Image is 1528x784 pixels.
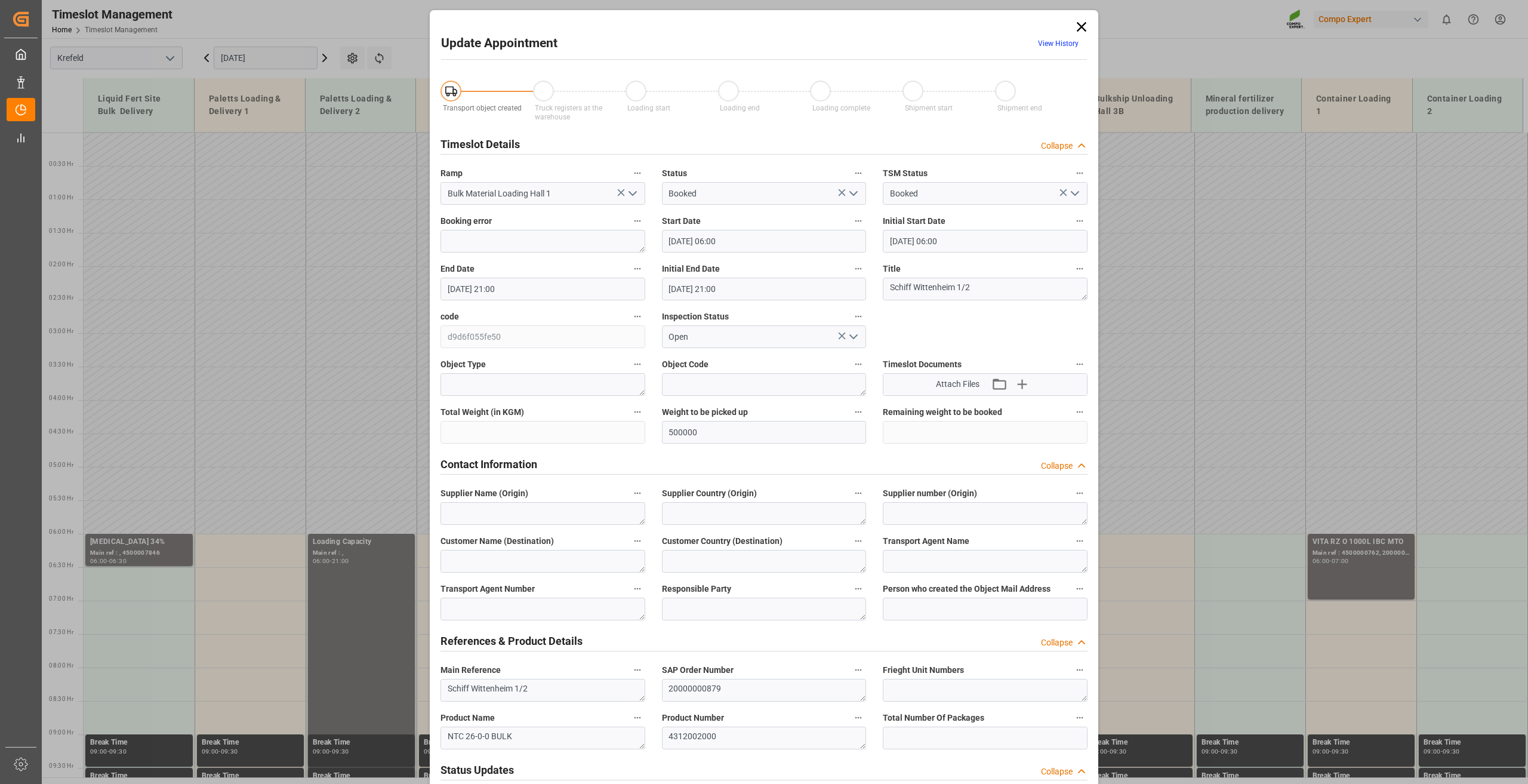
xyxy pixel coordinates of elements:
[883,406,1002,419] span: Remaining weight to be booked
[851,309,866,324] button: Inspection Status
[440,583,535,595] span: Transport Agent Number
[851,261,866,276] button: Initial End Date
[440,215,492,227] span: Booking error
[1072,710,1088,725] button: Total Number Of Packages
[844,185,862,203] button: open menu
[662,167,687,180] span: Status
[440,679,645,702] textarea: Schiff Wittenheim 1/2
[662,535,783,548] span: Customer Country (Destination)
[844,328,862,346] button: open menu
[662,487,757,500] span: Supplier Country (Origin)
[443,104,522,112] span: Transport object created
[662,215,701,227] span: Start Date
[440,727,645,749] textarea: NTC 26-0-0 BULK
[630,533,645,549] button: Customer Name (Destination)
[1072,356,1088,372] button: Timeslot Documents
[1072,404,1088,420] button: Remaining weight to be booked
[440,487,528,500] span: Supplier Name (Origin)
[1072,165,1088,181] button: TSM Status
[440,182,645,205] input: Type to search/select
[1072,261,1088,276] button: Title
[440,310,459,323] span: code
[851,485,866,501] button: Supplier Country (Origin)
[630,485,645,501] button: Supplier Name (Origin)
[851,213,866,229] button: Start Date
[883,535,969,548] span: Transport Agent Name
[883,167,928,180] span: TSM Status
[851,581,866,597] button: Responsible Party
[630,662,645,678] button: Main Reference
[662,727,867,749] textarea: 4312002000
[1065,185,1083,203] button: open menu
[851,404,866,420] button: Weight to be picked up
[440,762,514,778] h2: Status Updates
[440,712,495,724] span: Product Name
[883,583,1050,595] span: Person who created the Object Mail Address
[662,583,731,595] span: Responsible Party
[812,104,870,112] span: Loading complete
[630,165,645,181] button: Ramp
[883,664,964,677] span: Frieght Unit Numbers
[630,404,645,420] button: Total Weight (in KGM)
[535,104,602,121] span: Truck registers at the warehouse
[1041,140,1073,152] div: Collapse
[662,310,729,323] span: Inspection Status
[440,358,486,371] span: Object Type
[851,710,866,725] button: Product Number
[851,662,866,678] button: SAP Order Number
[623,185,640,203] button: open menu
[1038,39,1079,48] a: View History
[1072,581,1088,597] button: Person who created the Object Mail Address
[662,358,708,371] span: Object Code
[662,278,867,300] input: DD.MM.YYYY HH:MM
[662,182,867,205] input: Type to search/select
[1041,637,1073,649] div: Collapse
[851,533,866,549] button: Customer Country (Destination)
[630,261,645,276] button: End Date
[627,104,670,112] span: Loading start
[883,278,1088,300] textarea: Schiff Wittenheim 1/2
[1072,213,1088,229] button: Initial Start Date
[883,230,1088,253] input: DD.MM.YYYY HH:MM
[905,104,953,112] span: Shipment start
[1072,533,1088,549] button: Transport Agent Name
[851,356,866,372] button: Object Code
[440,406,524,419] span: Total Weight (in KGM)
[440,535,554,548] span: Customer Name (Destination)
[630,213,645,229] button: Booking error
[662,263,720,275] span: Initial End Date
[851,165,866,181] button: Status
[883,358,962,371] span: Timeslot Documents
[1072,485,1088,501] button: Supplier number (Origin)
[440,263,475,275] span: End Date
[662,230,867,253] input: DD.MM.YYYY HH:MM
[440,136,520,152] h2: Timeslot Details
[440,664,501,677] span: Main Reference
[936,378,979,391] span: Attach Files
[1072,662,1088,678] button: Frieght Unit Numbers
[630,309,645,324] button: code
[630,581,645,597] button: Transport Agent Number
[662,406,748,419] span: Weight to be picked up
[720,104,760,112] span: Loading end
[1041,765,1073,778] div: Collapse
[440,278,645,300] input: DD.MM.YYYY HH:MM
[440,633,583,649] h2: References & Product Details
[662,712,724,724] span: Product Number
[441,34,557,53] h2: Update Appointment
[630,356,645,372] button: Object Type
[1041,460,1073,472] div: Collapse
[883,263,901,275] span: Title
[630,710,645,725] button: Product Name
[440,456,537,472] h2: Contact Information
[662,679,867,702] textarea: 20000000879
[997,104,1042,112] span: Shipment end
[883,487,977,500] span: Supplier number (Origin)
[883,712,984,724] span: Total Number Of Packages
[662,664,734,677] span: SAP Order Number
[883,215,945,227] span: Initial Start Date
[440,167,463,180] span: Ramp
